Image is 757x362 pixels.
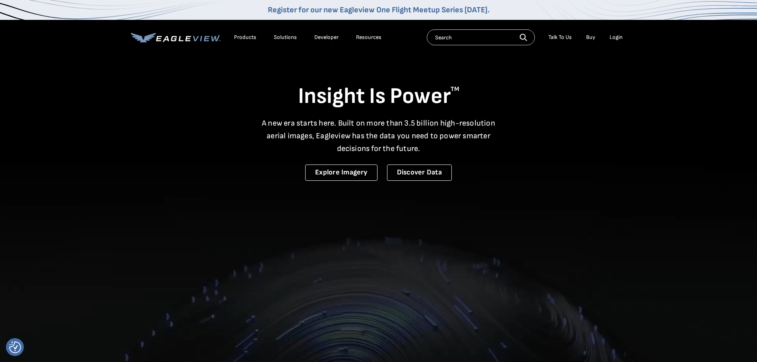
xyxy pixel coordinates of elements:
[427,29,535,45] input: Search
[387,165,452,181] a: Discover Data
[314,34,339,41] a: Developer
[9,341,21,353] button: Consent Preferences
[356,34,381,41] div: Resources
[610,34,623,41] div: Login
[451,85,459,93] sup: TM
[257,117,500,155] p: A new era starts here. Built on more than 3.5 billion high-resolution aerial images, Eagleview ha...
[586,34,595,41] a: Buy
[9,341,21,353] img: Revisit consent button
[268,5,490,15] a: Register for our new Eagleview One Flight Meetup Series [DATE].
[305,165,378,181] a: Explore Imagery
[131,83,627,110] h1: Insight Is Power
[548,34,572,41] div: Talk To Us
[274,34,297,41] div: Solutions
[234,34,256,41] div: Products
